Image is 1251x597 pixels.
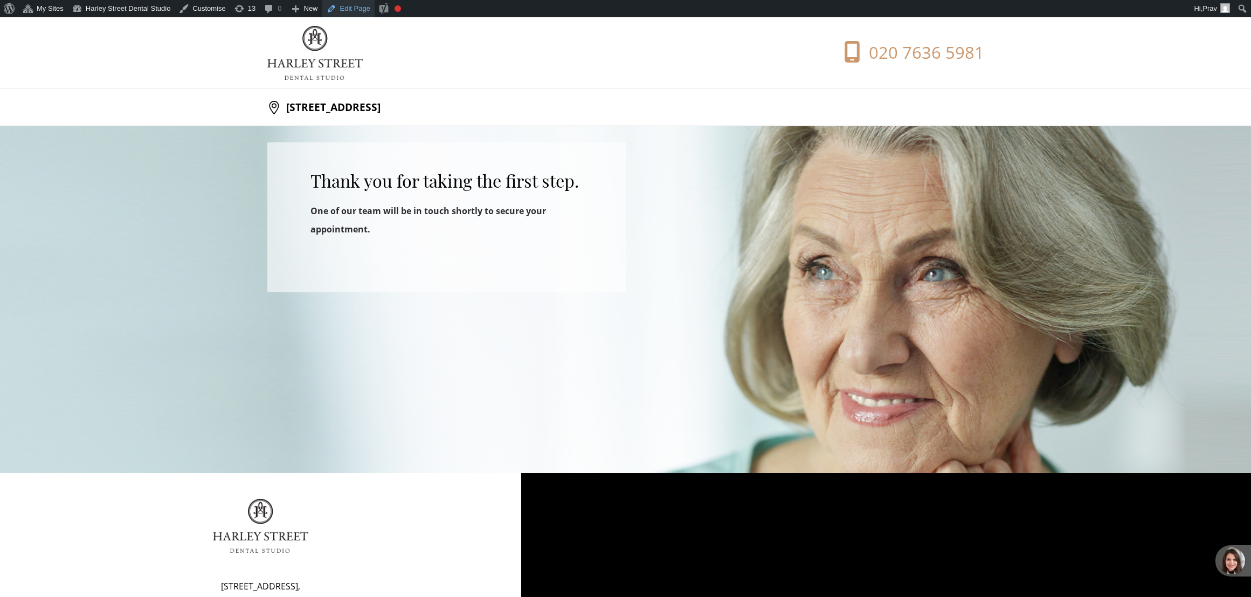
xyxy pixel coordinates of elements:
h2: Thank you for taking the first step. [310,170,583,191]
a: 020 7636 5981 [812,41,984,65]
strong: One of our team will be in touch shortly to secure your appointment. [310,205,546,235]
span: Prav [1202,4,1217,12]
div: Focus keyphrase not set [395,5,401,12]
img: logo.png [213,499,308,553]
p: [STREET_ADDRESS] [281,97,381,118]
img: logo.png [267,26,363,80]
